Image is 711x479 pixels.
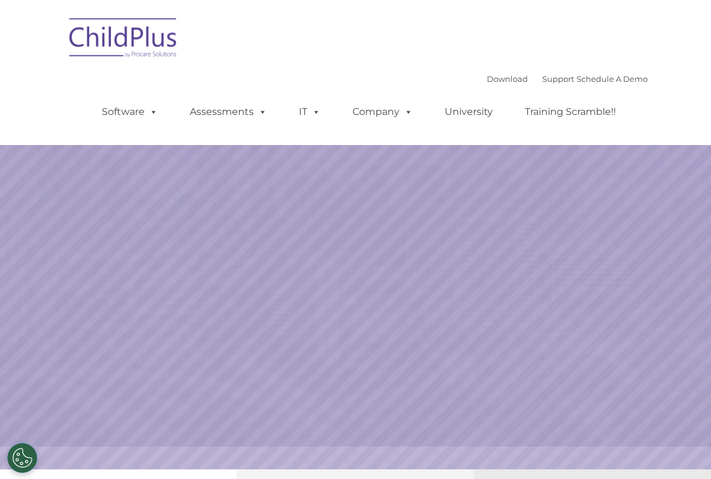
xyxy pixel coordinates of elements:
[577,74,648,84] a: Schedule A Demo
[433,100,505,124] a: University
[483,212,606,243] a: Learn More
[513,100,628,124] a: Training Scramble!!
[487,74,648,84] font: |
[90,100,170,124] a: Software
[63,10,184,70] img: ChildPlus by Procare Solutions
[178,100,279,124] a: Assessments
[287,100,333,124] a: IT
[542,74,574,84] a: Support
[487,74,528,84] a: Download
[7,443,37,473] button: Cookies Settings
[340,100,425,124] a: Company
